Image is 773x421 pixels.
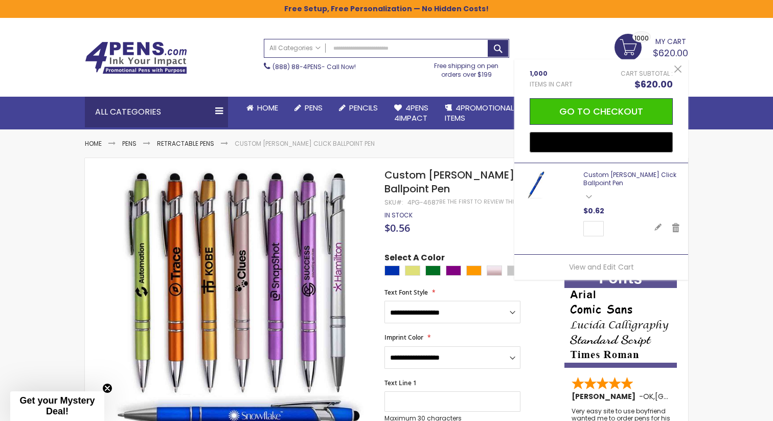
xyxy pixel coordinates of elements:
span: $0.56 [384,221,410,235]
img: font-personalization-examples [564,269,677,368]
div: Free shipping on pen orders over $199 [424,58,510,78]
a: Pens [286,97,331,119]
span: [PERSON_NAME] [572,391,639,402]
a: Pens [122,139,137,148]
div: Get your Mystery Deal!Close teaser [10,391,104,421]
span: 1,000 [530,70,573,78]
div: Availability [384,211,413,219]
button: Go to Checkout [530,98,673,125]
a: Home [85,139,102,148]
a: 4PROMOTIONALITEMS [437,97,522,130]
span: Home [257,102,278,113]
a: Be the first to review this product [439,198,547,206]
span: In stock [384,211,413,219]
div: Green [425,265,441,276]
img: Custom Alex II Click Ballpoint Pen-Blue [522,171,550,199]
a: (888) 88-4PENS [272,62,322,71]
button: Buy with GPay [530,132,673,152]
li: Custom [PERSON_NAME] Click Ballpoint Pen [235,140,375,148]
div: Rose Gold [487,265,502,276]
span: 4Pens 4impact [394,102,428,123]
a: 4Pens4impact [386,97,437,130]
span: [GEOGRAPHIC_DATA] [655,391,730,402]
img: 4Pens Custom Pens and Promotional Products [85,41,187,74]
span: Items in Cart [530,80,573,88]
span: All Categories [269,44,321,52]
a: Home [238,97,286,119]
span: Text Font Style [384,288,428,297]
span: - , [639,391,730,402]
a: Pencils [331,97,386,119]
span: 4PROMOTIONAL ITEMS [445,102,514,123]
button: Close teaser [102,383,112,393]
span: Text Line 1 [384,379,417,387]
span: $620.00 [653,47,688,59]
div: Blue [384,265,400,276]
span: Pencils [349,102,378,113]
div: Gold [405,265,420,276]
span: Imprint Color [384,333,423,342]
span: Get your Mystery Deal! [19,395,95,416]
a: View and Edit Cart [569,262,634,272]
span: OK [643,391,653,402]
span: - Call Now! [272,62,356,71]
div: 4PG-4687 [407,198,439,207]
strong: SKU [384,198,403,207]
div: Orange [466,265,482,276]
a: Retractable Pens [157,139,214,148]
span: 1000 [634,33,649,43]
span: $620.00 [634,78,673,91]
div: All Categories [85,97,228,127]
span: $0.62 [583,206,604,216]
span: Cart Subtotal [621,69,670,78]
a: Custom [PERSON_NAME] Click Ballpoint Pen [583,170,676,187]
span: Custom [PERSON_NAME] Click Ballpoint Pen [384,168,542,196]
span: Pens [305,102,323,113]
a: All Categories [264,39,326,56]
div: Purple [446,265,461,276]
a: $620.00 1000 [615,34,688,59]
div: Silver [507,265,522,276]
span: Select A Color [384,252,445,266]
